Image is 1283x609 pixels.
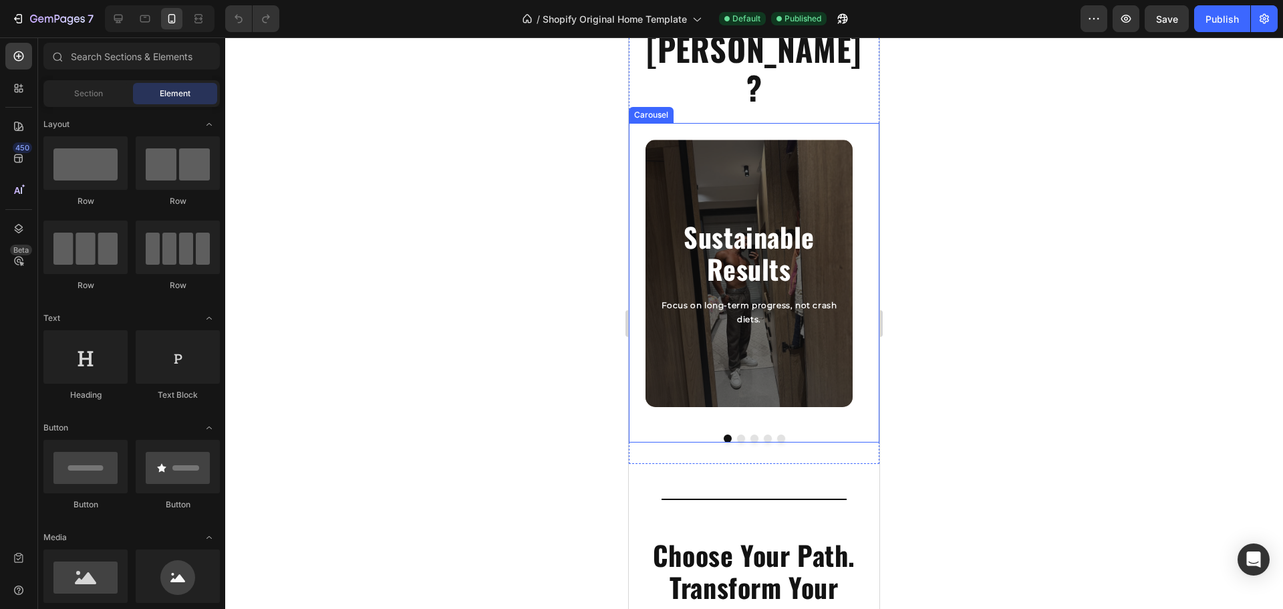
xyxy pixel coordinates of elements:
span: Text [43,312,60,324]
div: Open Intercom Messenger [1238,543,1270,576]
div: Undo/Redo [225,5,279,32]
input: Search Sections & Elements [43,43,220,70]
span: Default [732,13,760,25]
span: Toggle open [198,308,220,329]
span: Button [43,422,68,434]
span: Toggle open [198,114,220,135]
button: Save [1145,5,1189,32]
div: Row [43,195,128,207]
button: Publish [1194,5,1250,32]
iframe: Design area [629,37,879,609]
span: Toggle open [198,527,220,548]
p: 7 [88,11,94,27]
div: Heading [43,389,128,401]
div: Publish [1205,12,1239,26]
span: / [537,12,540,26]
div: Button [43,499,128,511]
div: Row [136,195,220,207]
strong: Choose Your Path. Transform Your Body. [24,497,227,602]
div: Row [43,279,128,291]
div: Row [136,279,220,291]
button: 7 [5,5,100,32]
span: Toggle open [198,417,220,439]
div: 450 [13,142,32,153]
span: Element [160,88,190,100]
span: Published [785,13,821,25]
div: Beta [10,245,32,255]
span: Section [74,88,103,100]
span: Save [1156,13,1178,25]
div: Text Block [136,389,220,401]
span: Layout [43,118,69,130]
span: Shopify Original Home Template [543,12,687,26]
span: Media [43,531,67,543]
div: Button [136,499,220,511]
